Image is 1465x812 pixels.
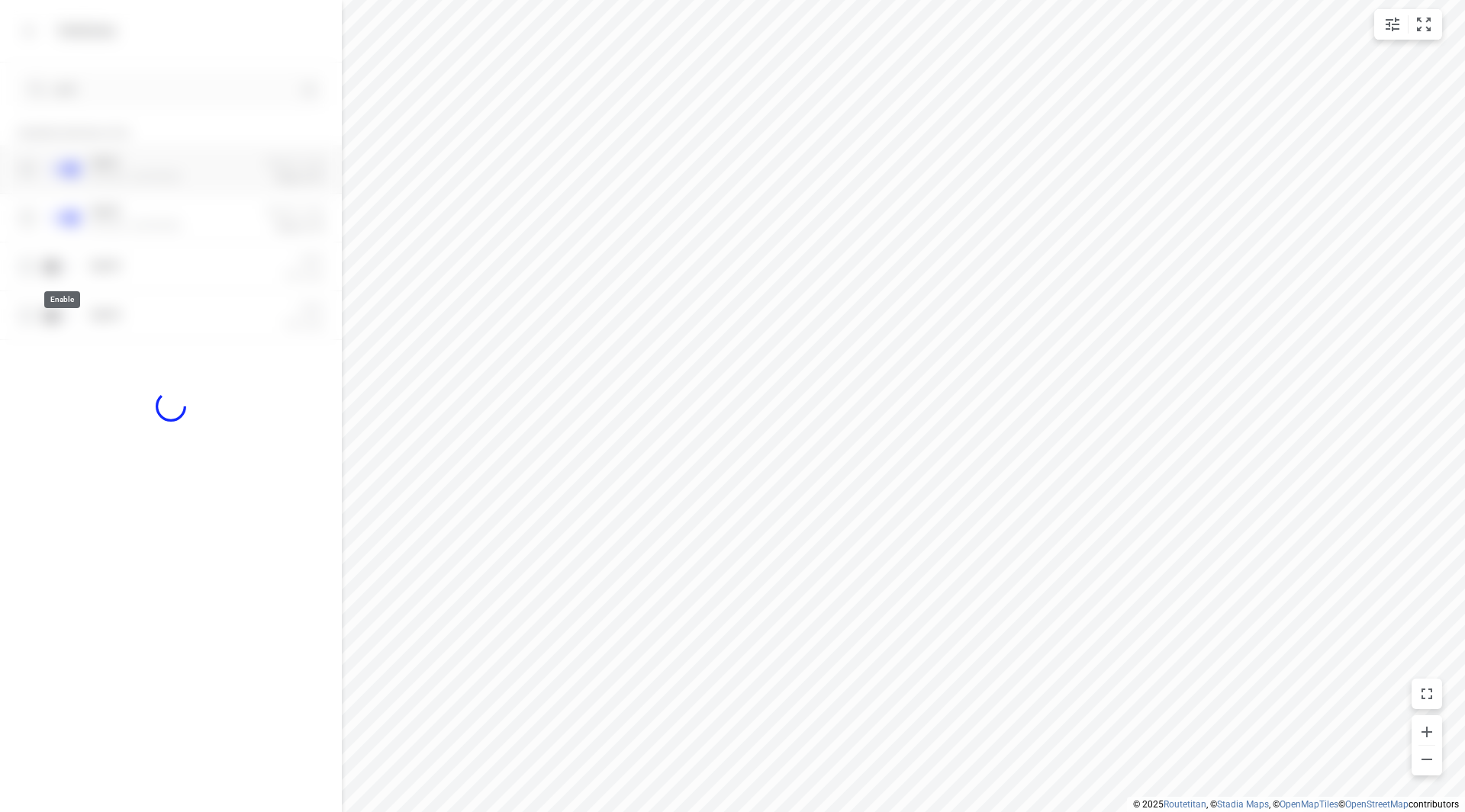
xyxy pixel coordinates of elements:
a: OpenMapTiles [1280,799,1338,810]
div: small contained button group [1374,9,1442,40]
a: Stadia Maps [1217,799,1269,810]
a: Routetitan [1164,799,1206,810]
button: Map settings [1377,9,1408,40]
li: © 2025 , © , © © contributors [1133,799,1459,810]
button: Fit zoom [1409,9,1439,40]
a: OpenStreetMap [1345,799,1409,810]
